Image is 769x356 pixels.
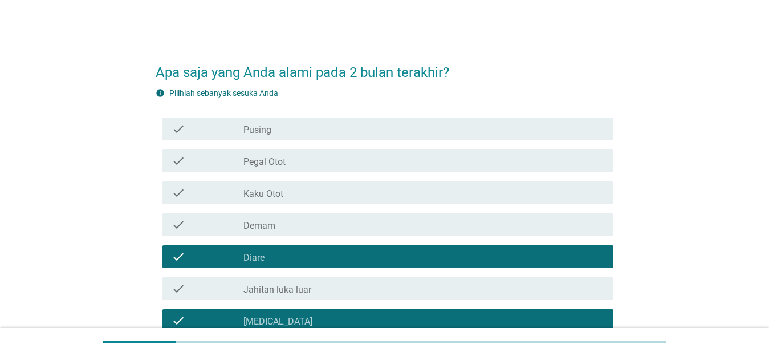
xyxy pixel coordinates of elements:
i: check [172,186,185,200]
label: [MEDICAL_DATA] [243,316,312,327]
label: Pusing [243,124,271,136]
h2: Apa saja yang Anda alami pada 2 bulan terakhir? [156,51,613,83]
i: check [172,218,185,232]
label: Demam [243,220,275,232]
i: check [172,314,185,327]
label: Kaku Otot [243,188,283,200]
i: check [172,250,185,264]
i: check [172,154,185,168]
label: Jahitan luka luar [243,284,311,296]
label: Diare [243,252,265,264]
label: Pegal Otot [243,156,286,168]
i: check [172,122,185,136]
label: Pilihlah sebanyak sesuka Anda [169,88,278,98]
i: info [156,88,165,98]
i: check [172,282,185,296]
